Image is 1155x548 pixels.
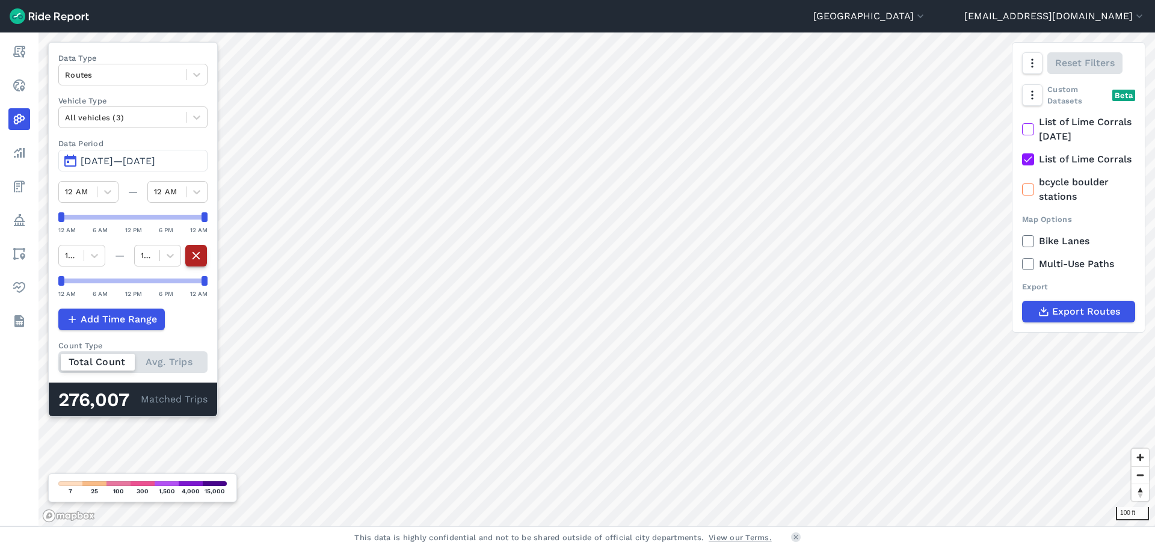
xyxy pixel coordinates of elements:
a: View our Terms. [709,532,772,543]
a: Datasets [8,310,30,332]
button: [EMAIL_ADDRESS][DOMAIN_NAME] [964,9,1145,23]
div: 12 AM [58,224,76,235]
div: 12 AM [190,224,208,235]
div: 12 PM [125,288,142,299]
a: Realtime [8,75,30,96]
div: 12 AM [190,288,208,299]
label: Data Type [58,52,208,64]
button: Reset Filters [1047,52,1123,74]
div: — [105,248,134,263]
div: 12 AM [58,288,76,299]
label: Multi-Use Paths [1022,257,1135,271]
canvas: Map [38,32,1155,526]
div: 6 AM [93,224,108,235]
a: Areas [8,243,30,265]
div: 6 AM [93,288,108,299]
button: Export Routes [1022,301,1135,322]
div: — [119,185,147,199]
a: Report [8,41,30,63]
a: Fees [8,176,30,197]
label: Data Period [58,138,208,149]
div: Matched Trips [49,383,217,416]
a: Mapbox logo [42,509,95,523]
a: Policy [8,209,30,231]
button: [GEOGRAPHIC_DATA] [813,9,926,23]
a: Heatmaps [8,108,30,130]
span: Reset Filters [1055,56,1115,70]
button: [DATE]—[DATE] [58,150,208,171]
a: Health [8,277,30,298]
button: Add Time Range [58,309,165,330]
button: Reset bearing to north [1132,484,1149,501]
div: Beta [1112,90,1135,101]
div: Count Type [58,340,208,351]
span: [DATE]—[DATE] [81,155,155,167]
button: Zoom out [1132,466,1149,484]
label: List of Lime Corrals [1022,152,1135,167]
div: 12 PM [125,224,142,235]
span: Export Routes [1052,304,1120,319]
img: Ride Report [10,8,89,24]
div: Custom Datasets [1022,84,1135,106]
label: bcycle boulder stations [1022,175,1135,204]
a: Analyze [8,142,30,164]
label: Vehicle Type [58,95,208,106]
div: Map Options [1022,214,1135,225]
div: 6 PM [159,288,173,299]
label: List of Lime Corrals [DATE] [1022,115,1135,144]
div: 100 ft [1116,507,1149,520]
label: Bike Lanes [1022,234,1135,248]
div: Export [1022,281,1135,292]
span: Add Time Range [81,312,157,327]
div: 276,007 [58,392,141,408]
div: 6 PM [159,224,173,235]
button: Zoom in [1132,449,1149,466]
